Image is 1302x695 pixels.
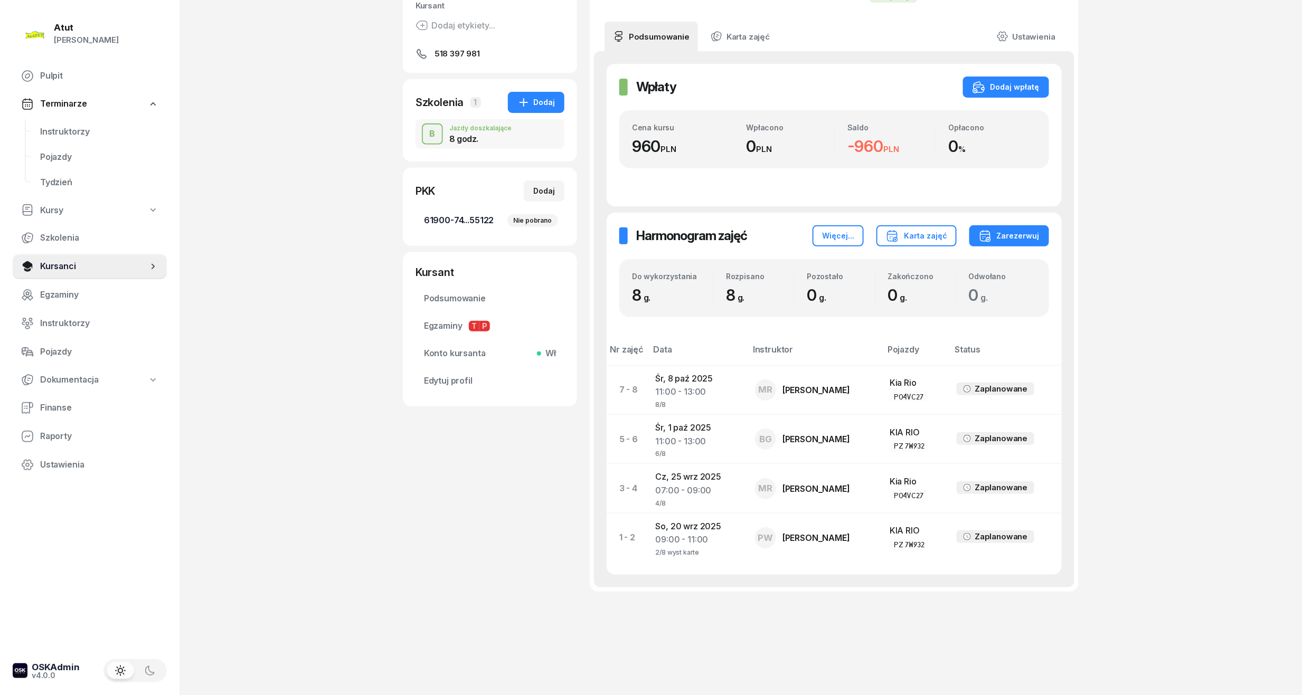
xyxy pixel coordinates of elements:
div: 4/8 [656,498,738,507]
span: BG [759,435,772,444]
span: 0 [969,285,994,304]
span: Kursy [40,204,63,217]
div: 07:00 - 09:00 [656,484,738,498]
small: % [958,144,966,154]
div: Saldo [847,123,936,132]
td: Cz, 25 wrz 2025 [647,464,747,513]
button: Dodaj [524,180,564,202]
button: Karta zajęć [876,225,957,246]
a: Dokumentacja [13,368,167,392]
div: 8/8 [656,399,738,408]
span: T [469,321,479,331]
h2: Wpłaty [636,79,676,96]
td: 3 - 4 [607,464,647,513]
small: PLN [756,144,772,154]
div: PZ 7W932 [894,441,924,450]
div: 0 [949,137,1037,156]
a: Ustawienia [988,22,1064,51]
a: Pulpit [13,63,167,89]
a: Pojazdy [32,145,167,170]
small: g. [644,292,651,303]
a: Tydzień [32,170,167,195]
small: g. [819,292,826,303]
a: Podsumowanie [416,286,564,311]
small: g. [981,292,988,303]
div: Odwołano [969,272,1036,281]
div: Zakończono [888,272,956,281]
a: Pojazdy [13,339,167,365]
small: PLN [661,144,677,154]
span: 1 [470,97,481,108]
a: Kursanci [13,254,167,279]
th: Nr zajęć [607,342,647,365]
div: 8 godz. [449,135,512,143]
div: Karta zajęć [886,230,947,242]
span: Raporty [40,430,158,443]
div: PO4VC27 [894,392,923,401]
div: KIA RIO [890,524,940,538]
div: Zarezerwuj [979,230,1040,242]
a: Szkolenia [13,225,167,251]
a: EgzaminyTP [416,313,564,339]
span: 61900-74...55122 [424,214,556,227]
span: Instruktorzy [40,317,158,330]
span: Egzaminy [40,288,158,302]
div: Zaplanowane [975,530,1027,544]
div: [PERSON_NAME] [54,33,119,47]
span: 8 [632,285,656,304]
button: BJazdy doszkalające8 godz. [416,119,564,149]
div: Kia Rio [890,475,940,489]
div: OSKAdmin [32,663,80,672]
div: [PERSON_NAME] [782,534,850,542]
div: KIA RIO [890,426,940,440]
div: [PERSON_NAME] [782,484,850,493]
span: Terminarze [40,97,87,111]
button: Dodaj wpłatę [963,77,1049,98]
div: Opłacono [949,123,1037,132]
button: Więcej... [813,225,864,246]
span: Dokumentacja [40,373,99,387]
span: 8 [726,285,750,304]
th: Data [647,342,747,365]
div: Cena kursu [632,123,733,132]
div: Atut [54,23,119,32]
div: Wpłacono [747,123,835,132]
button: Zarezerwuj [969,225,1049,246]
div: 960 [632,137,733,156]
div: Do wykorzystania [632,272,713,281]
a: Karta zajęć [702,22,778,51]
a: 518 397 981 [416,47,564,60]
a: Raporty [13,424,167,449]
a: Terminarze [13,92,167,116]
a: Instruktorzy [13,311,167,336]
img: logo-xs-dark@2x.png [13,663,27,678]
div: Zaplanowane [975,382,1027,396]
td: 1 - 2 [607,513,647,562]
a: Egzaminy [13,282,167,308]
div: Dodaj [517,96,555,109]
span: Kursanci [40,260,148,273]
td: So, 20 wrz 2025 [647,513,747,562]
span: 518 397 981 [435,47,480,60]
a: Ustawienia [13,452,167,478]
th: Pojazdy [881,342,948,365]
div: Dodaj wpłatę [973,81,1040,93]
span: Szkolenia [40,231,158,245]
div: Kia Rio [890,376,940,390]
div: 11:00 - 13:00 [656,435,738,449]
div: PKK [416,184,436,198]
div: Więcej... [822,230,854,242]
div: Nie pobrano [507,214,558,227]
div: 09:00 - 11:00 [656,533,738,547]
a: Podsumowanie [605,22,698,51]
span: Konto kursanta [424,347,556,360]
small: g. [738,292,745,303]
button: Dodaj etykiety... [416,19,495,32]
div: Rozpisano [726,272,794,281]
span: Instruktorzy [40,125,158,139]
a: Edytuj profil [416,368,564,394]
td: 5 - 6 [607,415,647,464]
div: Pozostało [807,272,874,281]
div: 0 [747,137,835,156]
